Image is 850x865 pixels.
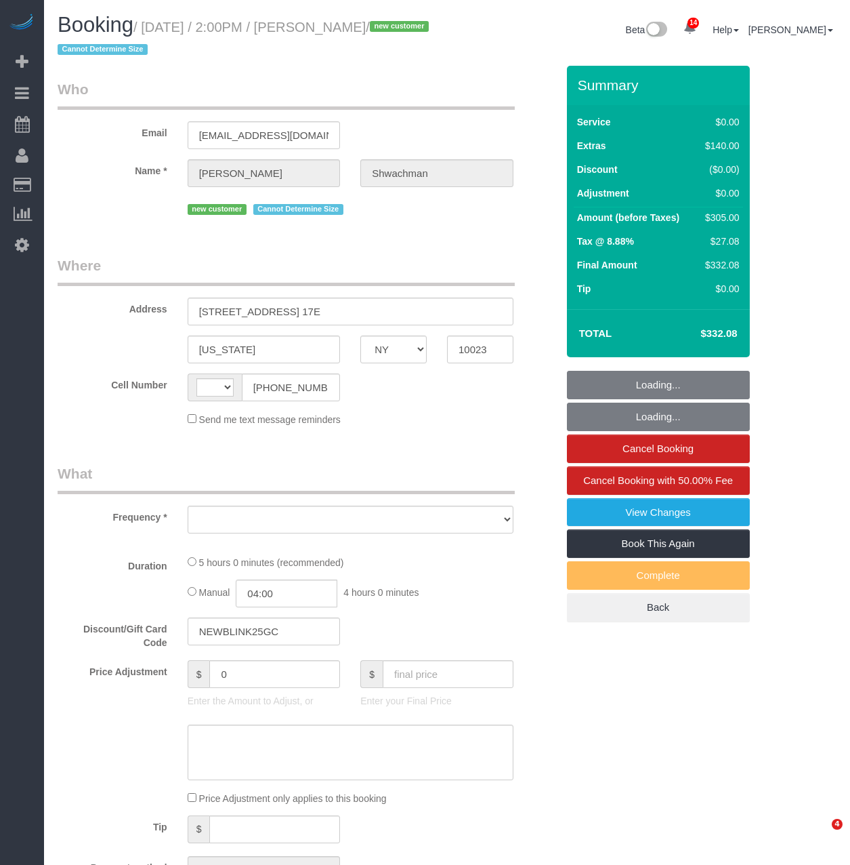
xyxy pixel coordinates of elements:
[58,256,515,286] legend: Where
[199,793,387,804] span: Price Adjustment only applies to this booking
[713,24,739,35] a: Help
[577,258,637,272] label: Final Amount
[47,660,177,679] label: Price Adjustment
[700,139,739,153] div: $140.00
[567,466,750,495] a: Cancel Booking with 50.00% Fee
[577,282,591,296] label: Tip
[832,819,843,830] span: 4
[343,587,419,598] span: 4 hours 0 minutes
[47,374,177,392] label: Cell Number
[58,44,148,55] span: Cannot Determine Size
[8,14,35,33] img: Automaid Logo
[58,13,133,37] span: Booking
[58,464,515,494] legend: What
[199,414,341,425] span: Send me text message reminders
[47,555,177,573] label: Duration
[687,18,699,28] span: 14
[383,660,513,688] input: final price
[188,121,341,149] input: Email
[188,336,341,363] input: City
[199,587,230,598] span: Manual
[577,163,618,176] label: Discount
[199,557,344,568] span: 5 hours 0 minutes (recommended)
[58,20,433,58] small: / [DATE] / 2:00PM / [PERSON_NAME]
[577,235,634,248] label: Tax @ 8.88%
[447,336,513,363] input: Zip Code
[578,77,743,93] h3: Summary
[583,475,733,486] span: Cancel Booking with 50.00% Fee
[567,498,750,527] a: View Changes
[188,694,341,708] p: Enter the Amount to Adjust, or
[577,115,611,129] label: Service
[700,258,739,272] div: $332.08
[645,22,667,39] img: New interface
[700,115,739,129] div: $0.00
[677,14,703,43] a: 14
[577,139,606,153] label: Extras
[58,79,515,110] legend: Who
[700,163,739,176] div: ($0.00)
[804,819,836,851] iframe: Intercom live chat
[188,159,341,187] input: First Name
[579,327,612,339] strong: Total
[47,298,177,316] label: Address
[360,694,513,708] p: Enter your Final Price
[47,121,177,140] label: Email
[360,159,513,187] input: Last Name
[626,24,668,35] a: Beta
[660,328,737,340] h4: $332.08
[242,374,341,401] input: Cell Number
[700,186,739,200] div: $0.00
[47,159,177,178] label: Name *
[47,618,177,649] label: Discount/Gift Card Code
[700,211,739,224] div: $305.00
[577,186,629,200] label: Adjustment
[188,204,247,215] span: new customer
[567,529,750,558] a: Book This Again
[567,435,750,463] a: Cancel Booking
[748,24,833,35] a: [PERSON_NAME]
[188,816,210,843] span: $
[577,211,679,224] label: Amount (before Taxes)
[188,660,210,688] span: $
[700,282,739,296] div: $0.00
[700,235,739,248] div: $27.08
[47,506,177,524] label: Frequency *
[253,204,343,215] span: Cannot Determine Size
[370,21,429,32] span: new customer
[567,593,750,622] a: Back
[360,660,383,688] span: $
[47,816,177,834] label: Tip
